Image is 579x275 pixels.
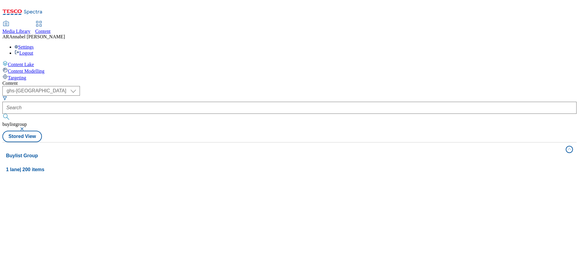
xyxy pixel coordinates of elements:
[14,44,34,50] a: Settings
[2,34,9,39] span: AR
[2,102,577,114] input: Search
[8,75,26,80] span: Targeting
[14,50,33,56] a: Logout
[9,34,65,39] span: Annabel [PERSON_NAME]
[2,142,577,176] button: Buylist Group1 lane| 200 items
[2,131,42,142] button: Stored View
[6,152,562,159] h4: Buylist Group
[2,61,577,67] a: Content Lake
[35,29,51,34] span: Content
[2,29,30,34] span: Media Library
[8,62,34,67] span: Content Lake
[8,69,44,74] span: Content Modelling
[35,21,51,34] a: Content
[2,21,30,34] a: Media Library
[6,167,44,172] span: 1 lane | 200 items
[2,122,27,127] span: buylistgroup
[2,67,577,74] a: Content Modelling
[2,74,577,81] a: Targeting
[2,96,7,101] svg: Search Filters
[2,81,577,86] div: Content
